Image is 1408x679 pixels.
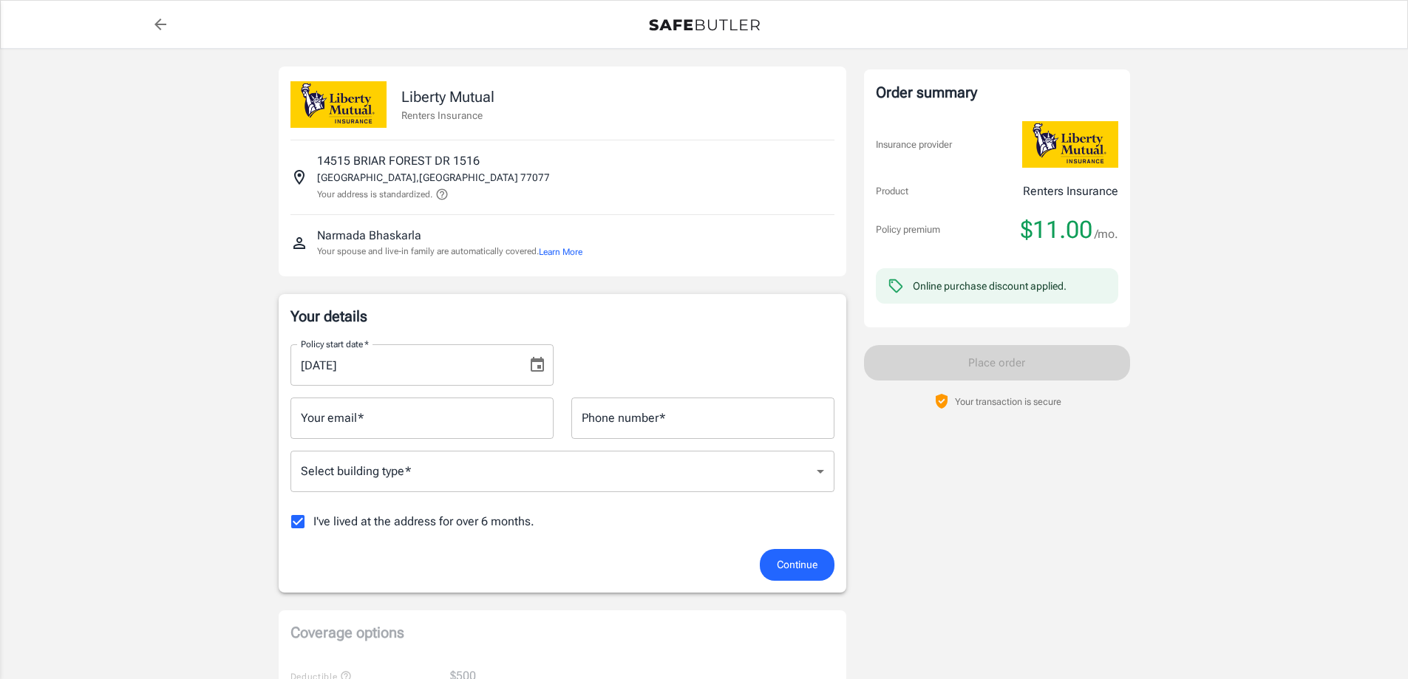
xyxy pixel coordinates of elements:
p: 14515 BRIAR FOREST DR 1516 [317,152,480,170]
img: Liberty Mutual [1022,121,1118,168]
p: Your address is standardized. [317,188,432,201]
input: Enter number [571,397,834,439]
p: Policy premium [876,222,940,237]
p: Your details [290,306,834,327]
img: Back to quotes [649,19,760,31]
button: Choose date, selected date is Sep 10, 2025 [523,350,552,380]
span: /mo. [1095,224,1118,245]
button: Continue [760,549,834,581]
label: Policy start date [301,338,369,350]
span: $11.00 [1021,215,1092,245]
input: Enter email [290,397,554,439]
p: Renters Insurance [401,108,494,123]
input: MM/DD/YYYY [290,344,517,386]
svg: Insured person [290,234,308,252]
svg: Insured address [290,168,308,186]
p: Liberty Mutual [401,86,494,108]
span: Continue [777,556,817,574]
p: Insurance provider [876,137,952,152]
p: Your spouse and live-in family are automatically covered. [317,245,582,259]
span: I've lived at the address for over 6 months. [313,513,534,530]
img: Liberty Mutual [290,81,387,128]
p: Product [876,184,908,199]
p: Narmada Bhaskarla [317,227,421,245]
button: Learn More [539,245,582,259]
div: Order summary [876,81,1118,103]
p: [GEOGRAPHIC_DATA] , [GEOGRAPHIC_DATA] 77077 [317,170,550,185]
p: Renters Insurance [1023,182,1118,200]
p: Your transaction is secure [955,395,1061,409]
a: back to quotes [146,10,175,39]
div: Online purchase discount applied. [913,279,1067,293]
